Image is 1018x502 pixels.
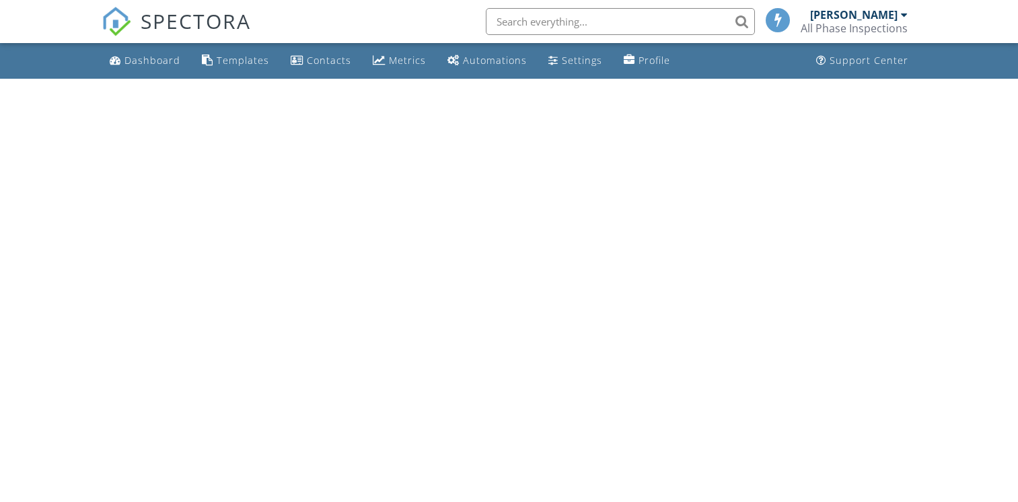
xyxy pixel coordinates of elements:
[102,7,131,36] img: The Best Home Inspection Software - Spectora
[830,54,908,67] div: Support Center
[618,48,676,73] a: Company Profile
[307,54,351,67] div: Contacts
[141,7,251,35] span: SPECTORA
[102,18,251,46] a: SPECTORA
[285,48,357,73] a: Contacts
[442,48,532,73] a: Automations (Basic)
[562,54,602,67] div: Settings
[801,22,908,35] div: All Phase Inspections
[104,48,186,73] a: Dashboard
[217,54,269,67] div: Templates
[486,8,755,35] input: Search everything...
[639,54,670,67] div: Profile
[389,54,426,67] div: Metrics
[811,48,914,73] a: Support Center
[810,8,898,22] div: [PERSON_NAME]
[463,54,527,67] div: Automations
[124,54,180,67] div: Dashboard
[367,48,431,73] a: Metrics
[196,48,275,73] a: Templates
[543,48,608,73] a: Settings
